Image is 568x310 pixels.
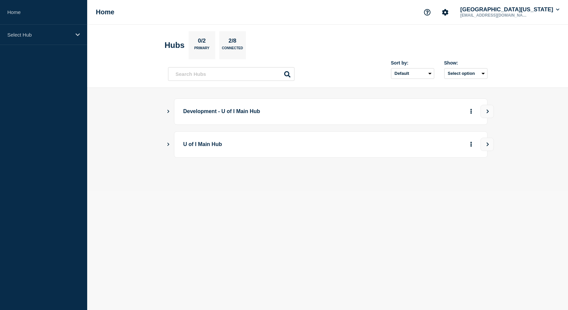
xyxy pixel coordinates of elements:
[444,60,487,66] div: Show:
[183,138,367,151] p: U of I Main Hub
[7,32,71,38] p: Select Hub
[444,68,487,79] button: Select option
[438,5,452,19] button: Account settings
[195,38,208,46] p: 0/2
[480,138,494,151] button: View
[459,6,561,13] button: [GEOGRAPHIC_DATA][US_STATE]
[165,41,185,50] h2: Hubs
[222,46,243,53] p: Connected
[420,5,434,19] button: Support
[167,142,170,147] button: Show Connected Hubs
[467,138,475,151] button: More actions
[480,105,494,118] button: View
[194,46,210,53] p: Primary
[183,105,367,118] p: Development - U of I Main Hub
[226,38,239,46] p: 2/8
[96,8,114,16] h1: Home
[459,13,528,18] p: [EMAIL_ADDRESS][DOMAIN_NAME]
[168,67,294,81] input: Search Hubs
[467,105,475,118] button: More actions
[167,109,170,114] button: Show Connected Hubs
[391,68,434,79] select: Sort by
[391,60,434,66] div: Sort by:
